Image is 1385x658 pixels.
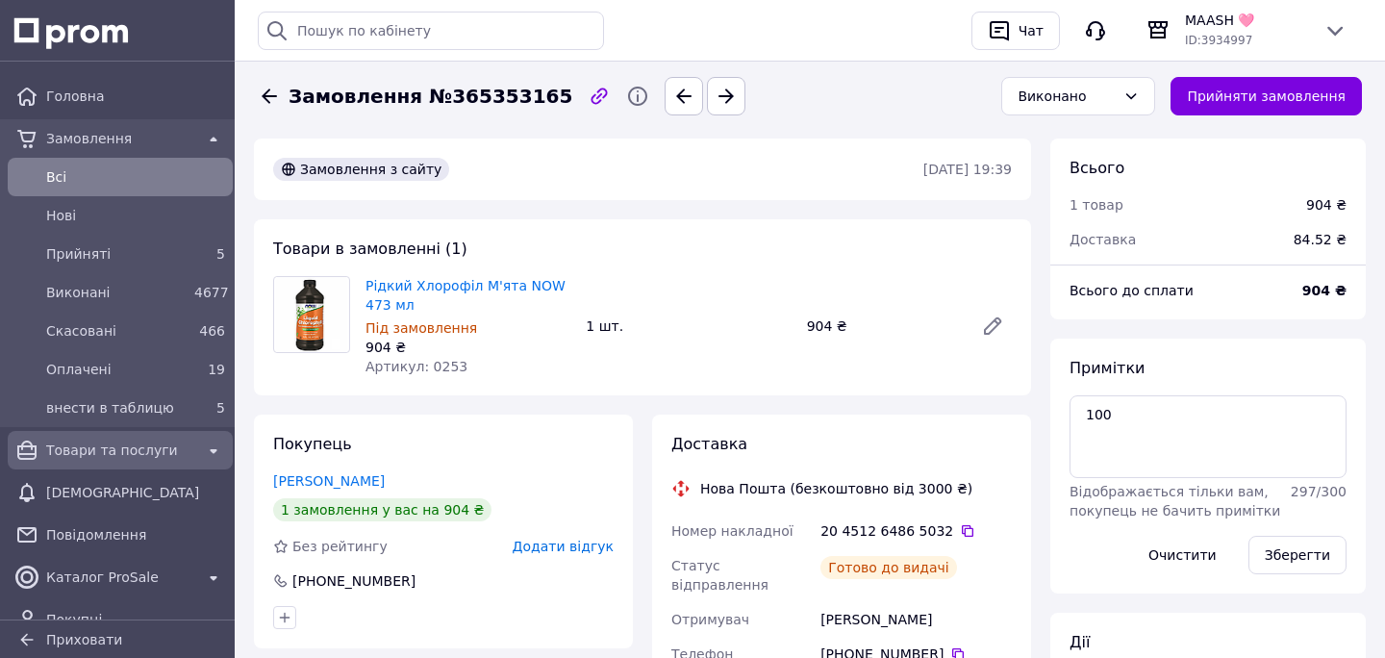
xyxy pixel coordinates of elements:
span: Без рейтингу [292,539,388,554]
span: Під замовлення [365,320,477,336]
span: [DEMOGRAPHIC_DATA] [46,483,225,502]
div: 1 шт. [578,313,798,340]
span: Номер накладної [671,523,793,539]
span: Всi [46,167,225,187]
span: Артикул: 0253 [365,359,467,374]
button: Зберегти [1248,536,1347,574]
span: Замовлення [46,129,194,148]
span: 5 [216,400,225,416]
div: [PHONE_NUMBER] [290,571,417,591]
div: Нова Пошта (безкоштовно від 3000 ₴) [695,479,977,498]
span: Доставка [1070,232,1136,247]
span: Приховати [46,632,122,647]
span: Всього до сплати [1070,283,1194,298]
span: Додати відгук [513,539,614,554]
div: 904 ₴ [799,313,966,340]
span: Всього [1070,159,1124,177]
span: Повідомлення [46,525,225,544]
span: Нові [46,206,225,225]
span: Отримувач [671,612,749,627]
div: 1 замовлення у вас на 904 ₴ [273,498,491,521]
span: Оплачені [46,360,187,379]
span: Покупці [46,610,225,629]
div: 904 ₴ [365,338,570,357]
span: 4677 [194,285,229,300]
span: 297 / 300 [1291,484,1347,499]
b: 904 ₴ [1302,283,1347,298]
span: 466 [199,323,225,339]
span: Товари та послуги [46,441,194,460]
a: Редагувати [973,307,1012,345]
span: MAASH 🩷 [1185,11,1308,30]
span: Каталог ProSale [46,568,194,587]
span: Товари в замовленні (1) [273,240,467,258]
div: Чат [1015,16,1047,45]
span: Прийняті [46,244,187,264]
span: Відображається тільки вам, покупець не бачить примітки [1070,484,1280,519]
div: Замовлення з сайту [273,158,449,181]
span: 19 [208,362,225,377]
button: Чат [971,12,1060,50]
div: 904 ₴ [1306,195,1347,215]
span: Статус відправлення [671,558,768,593]
span: Скасовані [46,321,187,341]
input: Пошук по кабінету [258,12,604,50]
span: 1 товар [1070,197,1123,213]
span: Доставка [671,435,747,453]
div: Готово до видачі [820,556,957,579]
span: Покупець [273,435,352,453]
div: Виконано [1018,86,1116,107]
img: Рідкий Хлорофіл М'ята NOW 473 мл [276,277,346,352]
div: 20 4512 6486 5032 [820,521,1012,541]
div: [PERSON_NAME] [817,602,1016,637]
textarea: 100 [1070,395,1347,478]
span: Дії [1070,633,1090,651]
time: [DATE] 19:39 [923,162,1012,177]
button: Очистити [1132,536,1233,574]
span: ID: 3934997 [1185,34,1252,47]
span: Головна [46,87,225,106]
span: Примітки [1070,359,1145,377]
div: 84.52 ₴ [1282,218,1358,261]
span: Виконані [46,283,187,302]
span: Замовлення №365353165 [289,83,572,111]
a: [PERSON_NAME] [273,473,385,489]
a: Рідкий Хлорофіл М'ята NOW 473 мл [365,278,566,313]
button: Прийняти замовлення [1171,77,1362,115]
span: внести в таблицю [46,398,187,418]
span: 5 [216,246,225,262]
